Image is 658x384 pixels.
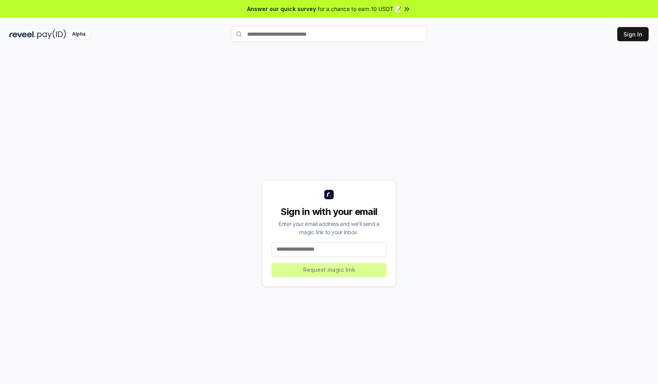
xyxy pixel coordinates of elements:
[68,29,90,39] div: Alpha
[9,29,36,39] img: reveel_dark
[247,5,316,13] span: Answer our quick survey
[271,206,387,218] div: Sign in with your email
[37,29,66,39] img: pay_id
[324,190,334,199] img: logo_small
[617,27,649,41] button: Sign In
[318,5,401,13] span: for a chance to earn 10 USDT 📝
[271,220,387,236] div: Enter your email address and we’ll send a magic link to your inbox.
